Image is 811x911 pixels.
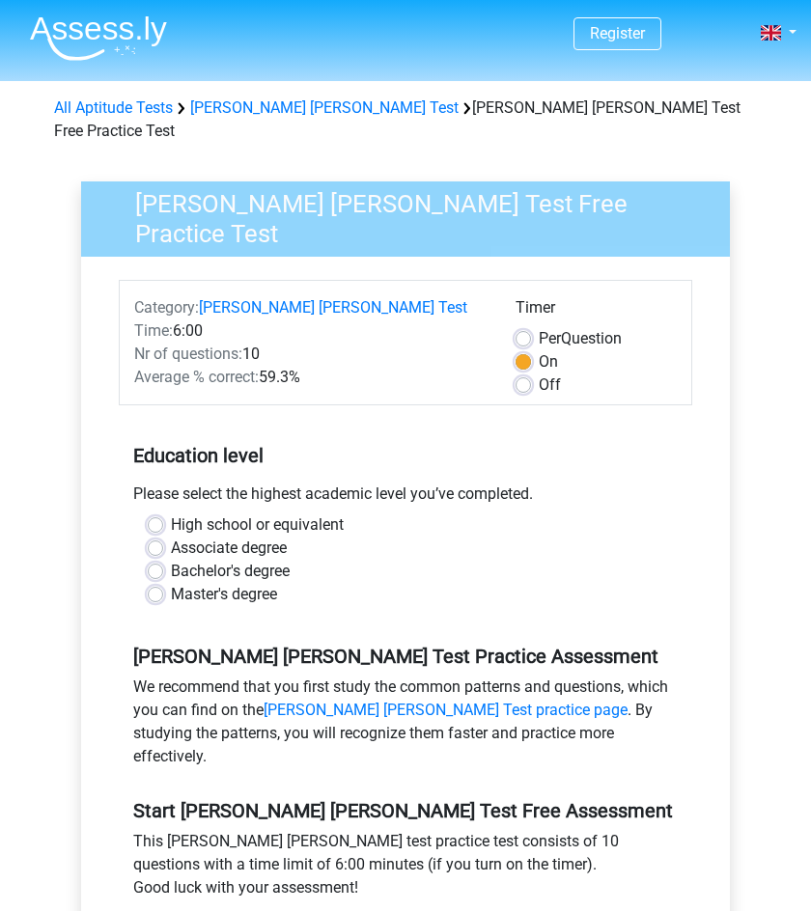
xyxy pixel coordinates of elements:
span: Time: [134,321,173,340]
div: 10 [120,343,501,366]
a: [PERSON_NAME] [PERSON_NAME] Test [190,98,459,117]
div: Timer [516,296,677,327]
label: Associate degree [171,537,287,560]
span: Average % correct: [134,368,259,386]
span: Category: [134,298,199,317]
img: Assessly [30,15,167,61]
a: [PERSON_NAME] [PERSON_NAME] Test [199,298,467,317]
a: All Aptitude Tests [54,98,173,117]
label: Bachelor's degree [171,560,290,583]
label: Question [539,327,622,350]
div: [PERSON_NAME] [PERSON_NAME] Test Free Practice Test [46,97,765,143]
span: Nr of questions: [134,345,242,363]
div: 59.3% [120,366,501,389]
label: High school or equivalent [171,513,344,537]
h5: [PERSON_NAME] [PERSON_NAME] Test Practice Assessment [133,645,678,668]
div: 6:00 [120,319,501,343]
div: This [PERSON_NAME] [PERSON_NAME] test practice test consists of 10 questions with a time limit of... [119,830,692,907]
h3: [PERSON_NAME] [PERSON_NAME] Test Free Practice Test [112,181,715,248]
label: On [539,350,558,373]
a: Register [590,24,645,42]
label: Off [539,373,561,397]
label: Master's degree [171,583,277,606]
span: Per [539,329,561,347]
div: Please select the highest academic level you’ve completed. [119,483,692,513]
h5: Start [PERSON_NAME] [PERSON_NAME] Test Free Assessment [133,799,678,822]
h5: Education level [133,436,678,475]
div: We recommend that you first study the common patterns and questions, which you can find on the . ... [119,676,692,776]
a: [PERSON_NAME] [PERSON_NAME] Test practice page [264,701,628,719]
